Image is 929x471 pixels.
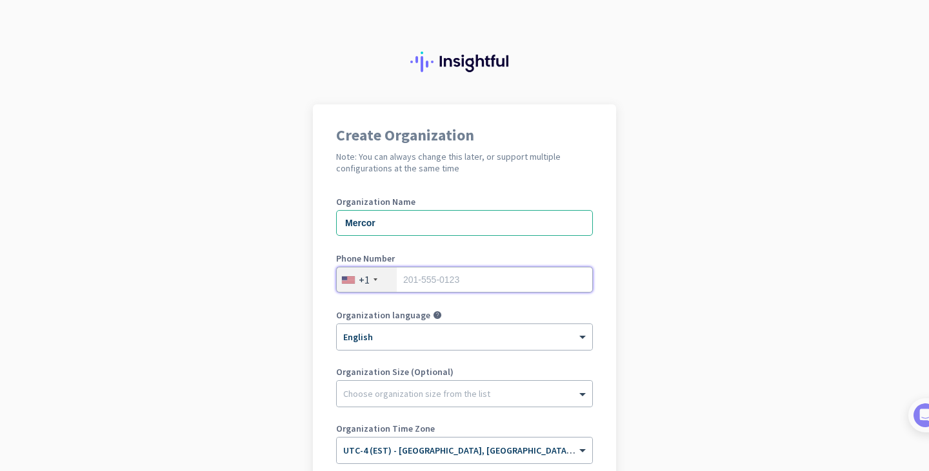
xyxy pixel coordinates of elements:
[359,273,370,286] div: +1
[336,151,593,174] h2: Note: You can always change this later, or support multiple configurations at the same time
[336,367,593,376] label: Organization Size (Optional)
[336,197,593,206] label: Organization Name
[336,254,593,263] label: Phone Number
[433,311,442,320] i: help
[336,424,593,433] label: Organization Time Zone
[410,52,519,72] img: Insightful
[336,210,593,236] input: What is the name of your organization?
[336,311,430,320] label: Organization language
[336,128,593,143] h1: Create Organization
[336,267,593,293] input: 201-555-0123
